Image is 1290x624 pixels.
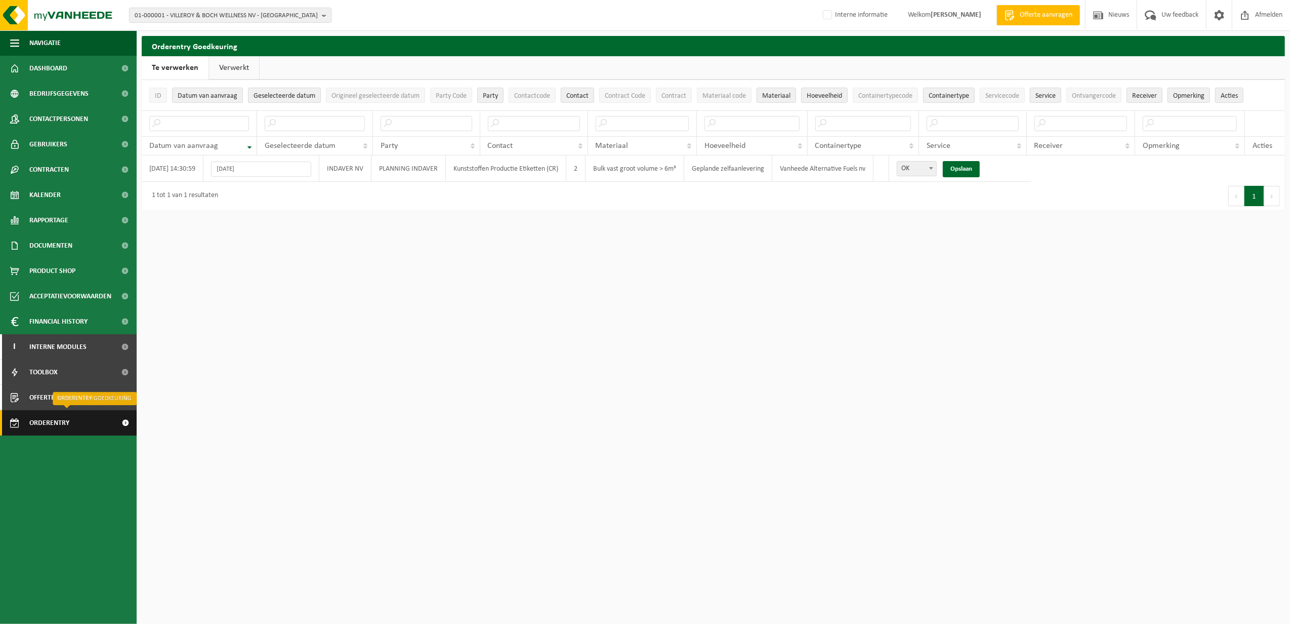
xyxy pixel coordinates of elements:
[488,142,513,150] span: Contact
[927,142,950,150] span: Service
[514,92,550,100] span: Contactcode
[772,155,873,182] td: Vanheede Alternative Fuels nv
[1215,88,1243,103] button: Acties
[29,182,61,208] span: Kalender
[331,92,420,100] span: Origineel geselecteerde datum
[1173,92,1204,100] span: Opmerking
[996,5,1080,25] a: Offerte aanvragen
[1035,92,1056,100] span: Service
[1168,88,1210,103] button: OpmerkingOpmerking: Activate to sort
[326,88,425,103] button: Origineel geselecteerde datumOrigineel geselecteerde datum: Activate to sort
[265,142,336,150] span: Geselecteerde datum
[29,132,67,157] span: Gebruikers
[985,92,1019,100] span: Servicecode
[436,92,467,100] span: Party Code
[1034,142,1063,150] span: Receiver
[1072,92,1116,100] span: Ontvangercode
[29,309,88,334] span: Financial History
[29,258,75,284] span: Product Shop
[29,410,114,436] span: Orderentry Goedkeuring
[943,161,980,177] a: Opslaan
[446,155,566,182] td: Kunststoffen Productie Etiketten (CR)
[702,92,746,100] span: Materiaal code
[931,11,981,19] strong: [PERSON_NAME]
[430,88,472,103] button: Party CodeParty Code: Activate to sort
[596,142,629,150] span: Materiaal
[697,88,752,103] button: Materiaal codeMateriaal code: Activate to sort
[29,233,72,258] span: Documenten
[29,360,58,385] span: Toolbox
[858,92,912,100] span: Containertypecode
[29,106,88,132] span: Contactpersonen
[605,92,645,100] span: Contract Code
[1017,10,1075,20] span: Offerte aanvragen
[172,88,243,103] button: Datum van aanvraagDatum van aanvraag: Activate to remove sorting
[821,8,888,23] label: Interne informatie
[155,92,161,100] span: ID
[29,284,111,309] span: Acceptatievoorwaarden
[149,88,167,103] button: IDID: Activate to sort
[29,30,61,56] span: Navigatie
[853,88,918,103] button: ContainertypecodeContainertypecode: Activate to sort
[561,88,594,103] button: ContactContact: Activate to sort
[142,36,1285,56] h2: Orderentry Goedkeuring
[10,334,19,360] span: I
[1253,142,1272,150] span: Acties
[477,88,504,103] button: PartyParty: Activate to sort
[1127,88,1162,103] button: ReceiverReceiver: Activate to sort
[1244,186,1264,206] button: 1
[1221,92,1238,100] span: Acties
[178,92,237,100] span: Datum van aanvraag
[586,155,684,182] td: Bulk vast groot volume > 6m³
[661,92,686,100] span: Contract
[1030,88,1061,103] button: ServiceService: Activate to sort
[807,92,842,100] span: Hoeveelheid
[704,142,745,150] span: Hoeveelheid
[684,155,772,182] td: Geplande zelfaanlevering
[483,92,498,100] span: Party
[29,157,69,182] span: Contracten
[980,88,1025,103] button: ServicecodeServicecode: Activate to sort
[29,56,67,81] span: Dashboard
[142,155,203,182] td: [DATE] 14:30:59
[815,142,862,150] span: Containertype
[1264,186,1280,206] button: Next
[923,88,975,103] button: ContainertypeContainertype: Activate to sort
[757,88,796,103] button: MateriaalMateriaal: Activate to sort
[209,56,259,80] a: Verwerkt
[762,92,790,100] span: Materiaal
[149,142,218,150] span: Datum van aanvraag
[129,8,331,23] button: 01-000001 - VILLEROY & BOCH WELLNESS NV - [GEOGRAPHIC_DATA]
[897,161,937,176] span: OK
[566,92,589,100] span: Contact
[929,92,969,100] span: Containertype
[1066,88,1121,103] button: OntvangercodeOntvangercode: Activate to sort
[897,162,936,176] span: OK
[371,155,446,182] td: PLANNING INDAVER
[29,81,89,106] span: Bedrijfsgegevens
[566,155,586,182] td: 2
[801,88,848,103] button: HoeveelheidHoeveelheid: Activate to sort
[254,92,315,100] span: Geselecteerde datum
[656,88,692,103] button: ContractContract: Activate to sort
[142,56,209,80] a: Te verwerken
[248,88,321,103] button: Geselecteerde datumGeselecteerde datum: Activate to sort
[509,88,556,103] button: ContactcodeContactcode: Activate to sort
[29,334,87,360] span: Interne modules
[1132,92,1157,100] span: Receiver
[147,187,218,205] div: 1 tot 1 van 1 resultaten
[1228,186,1244,206] button: Previous
[1143,142,1180,150] span: Opmerking
[381,142,398,150] span: Party
[319,155,371,182] td: INDAVER NV
[29,208,68,233] span: Rapportage
[29,385,94,410] span: Offerte aanvragen
[599,88,651,103] button: Contract CodeContract Code: Activate to sort
[135,8,318,23] span: 01-000001 - VILLEROY & BOCH WELLNESS NV - [GEOGRAPHIC_DATA]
